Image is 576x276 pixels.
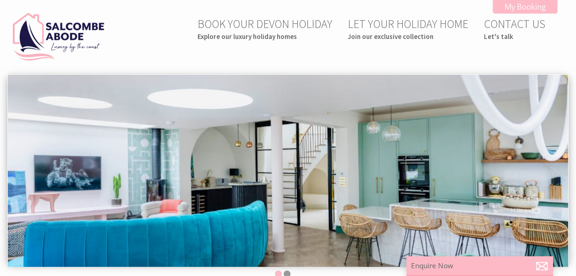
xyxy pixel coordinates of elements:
[13,13,104,61] img: Salcombe Abode
[411,261,549,270] p: Enquire Now
[348,17,468,41] a: LET YOUR HOLIDAY HOMEJoin our exclusive collection
[197,32,332,41] small: Explore our luxury holiday homes
[197,17,332,41] a: BOOK YOUR DEVON HOLIDAYExplore our luxury holiday homes
[484,32,545,41] small: Let's talk
[484,17,545,41] a: CONTACT USLet's talk
[348,32,468,41] small: Join our exclusive collection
